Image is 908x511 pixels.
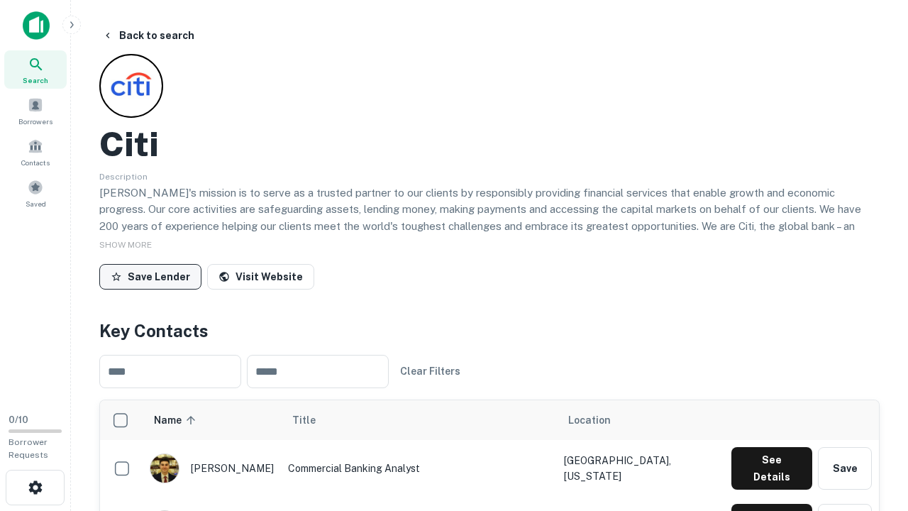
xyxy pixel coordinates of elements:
span: SHOW MORE [99,240,152,250]
button: Back to search [96,23,200,48]
iframe: Chat Widget [837,397,908,466]
td: [GEOGRAPHIC_DATA], [US_STATE] [557,440,724,497]
button: Save Lender [99,264,201,290]
th: Name [143,400,281,440]
button: Clear Filters [394,358,466,384]
span: Name [154,412,200,429]
td: Commercial Banking Analyst [281,440,557,497]
button: Save [818,447,872,490]
h4: Key Contacts [99,318,880,344]
span: Borrowers [18,116,52,127]
span: Title [292,412,334,429]
button: See Details [731,447,812,490]
h2: Citi [99,123,159,165]
p: [PERSON_NAME]'s mission is to serve as a trusted partner to our clients by responsibly providing ... [99,185,880,268]
span: Location [568,412,611,429]
span: Description [99,172,148,182]
a: Saved [4,174,67,212]
th: Location [557,400,724,440]
span: Saved [26,198,46,209]
a: Borrowers [4,92,67,130]
div: [PERSON_NAME] [150,454,274,483]
span: Contacts [21,157,50,168]
span: Borrower Requests [9,437,48,460]
img: 1753279374948 [150,454,179,483]
span: Search [23,75,48,86]
span: 0 / 10 [9,414,28,425]
a: Contacts [4,133,67,171]
img: capitalize-icon.png [23,11,50,40]
a: Visit Website [207,264,314,290]
th: Title [281,400,557,440]
a: Search [4,50,67,89]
